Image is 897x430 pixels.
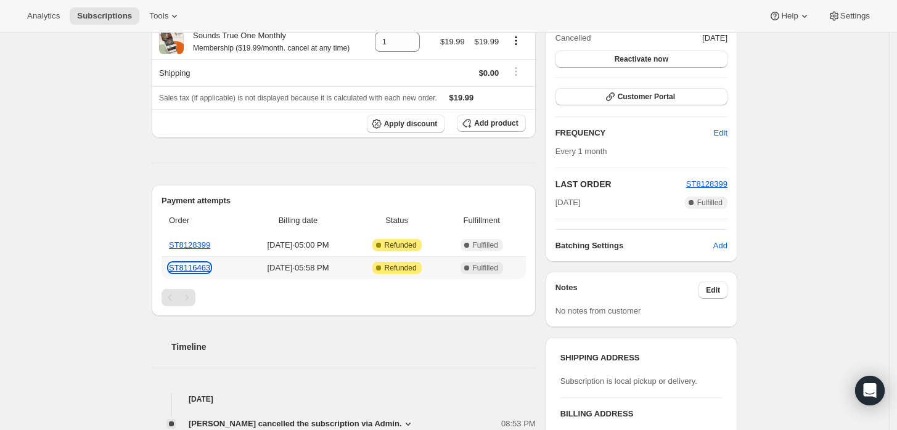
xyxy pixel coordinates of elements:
[385,263,417,273] span: Refunded
[162,195,526,207] h2: Payment attempts
[781,11,798,21] span: Help
[193,44,350,52] small: Membership ($19.99/month. cancel at any time)
[555,178,686,190] h2: LAST ORDER
[840,11,870,21] span: Settings
[560,376,697,386] span: Subscription is local pickup or delivery.
[761,7,817,25] button: Help
[169,240,210,249] a: ST8128399
[855,376,885,405] div: Open Intercom Messenger
[714,127,727,139] span: Edit
[184,30,350,54] div: Sounds True One Monthly
[367,115,445,133] button: Apply discount
[142,7,188,25] button: Tools
[555,88,727,105] button: Customer Portal
[449,93,474,102] span: $19.99
[555,197,581,209] span: [DATE]
[702,32,727,44] span: [DATE]
[506,34,526,47] button: Product actions
[248,239,349,251] span: [DATE] · 05:00 PM
[686,178,727,190] button: ST8128399
[555,127,714,139] h2: FREQUENCY
[169,263,210,272] a: ST8116463
[473,263,498,273] span: Fulfilled
[706,285,720,295] span: Edit
[70,7,139,25] button: Subscriptions
[171,341,536,353] h2: Timeline
[189,418,402,430] span: [PERSON_NAME] cancelled the subscription via Admin.
[821,7,877,25] button: Settings
[248,214,349,227] span: Billing date
[697,198,723,208] span: Fulfilled
[445,214,518,227] span: Fulfillment
[555,306,641,315] span: No notes from customer
[474,118,518,128] span: Add product
[618,92,675,102] span: Customer Portal
[555,240,713,252] h6: Batching Settings
[698,282,727,299] button: Edit
[356,214,437,227] span: Status
[77,11,132,21] span: Subscriptions
[473,240,498,250] span: Fulfilled
[149,11,168,21] span: Tools
[248,262,349,274] span: [DATE] · 05:58 PM
[713,240,727,252] span: Add
[501,418,536,430] span: 08:53 PM
[707,123,735,143] button: Edit
[20,7,67,25] button: Analytics
[162,289,526,306] nav: Pagination
[555,147,607,156] span: Every 1 month
[457,115,525,132] button: Add product
[162,207,244,234] th: Order
[159,94,437,102] span: Sales tax (if applicable) is not displayed because it is calculated with each new order.
[706,236,735,256] button: Add
[560,352,723,364] h3: SHIPPING ADDRESS
[506,65,526,78] button: Shipping actions
[560,408,723,420] h3: BILLING ADDRESS
[615,54,668,64] span: Reactivate now
[384,119,438,129] span: Apply discount
[686,179,727,189] a: ST8128399
[555,32,591,44] span: Cancelled
[189,418,414,430] button: [PERSON_NAME] cancelled the subscription via Admin.
[440,37,465,46] span: $19.99
[479,68,499,78] span: $0.00
[555,282,699,299] h3: Notes
[152,393,536,405] h4: [DATE]
[474,37,499,46] span: $19.99
[555,51,727,68] button: Reactivate now
[27,11,60,21] span: Analytics
[385,240,417,250] span: Refunded
[152,59,367,86] th: Shipping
